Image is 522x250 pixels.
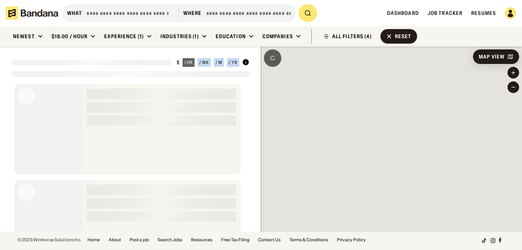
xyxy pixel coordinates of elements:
div: Experience (1) [104,33,144,40]
div: / yr [229,60,237,65]
a: Job Tracker [428,10,462,16]
div: $18.00 / hour [52,33,88,40]
div: Map View [479,54,505,59]
div: Reset [395,34,412,39]
div: / m [216,60,222,65]
div: $ [177,60,180,65]
div: Where [183,10,202,16]
a: Home [87,238,100,242]
div: Companies [262,33,293,40]
div: grid [12,81,249,232]
div: © 2025 Workwise Solutions Inc. [17,238,82,242]
div: what [67,10,82,16]
div: / wk [199,60,209,65]
a: Dashboard [387,10,419,16]
a: Resources [191,238,212,242]
a: Resumes [471,10,496,16]
a: Search Jobs [158,238,182,242]
a: Terms & Conditions [289,238,328,242]
div: ALL FILTERS (4) [332,34,372,39]
div: Industries (1) [160,33,199,40]
div: Newest [13,33,35,40]
a: Contact Us [258,238,281,242]
a: Privacy Policy [337,238,366,242]
a: About [109,238,121,242]
a: Free Tax Filing [221,238,249,242]
div: Education [216,33,246,40]
div: / hr [184,60,193,65]
img: Bandana logotype [6,7,58,20]
a: Post a job [130,238,149,242]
